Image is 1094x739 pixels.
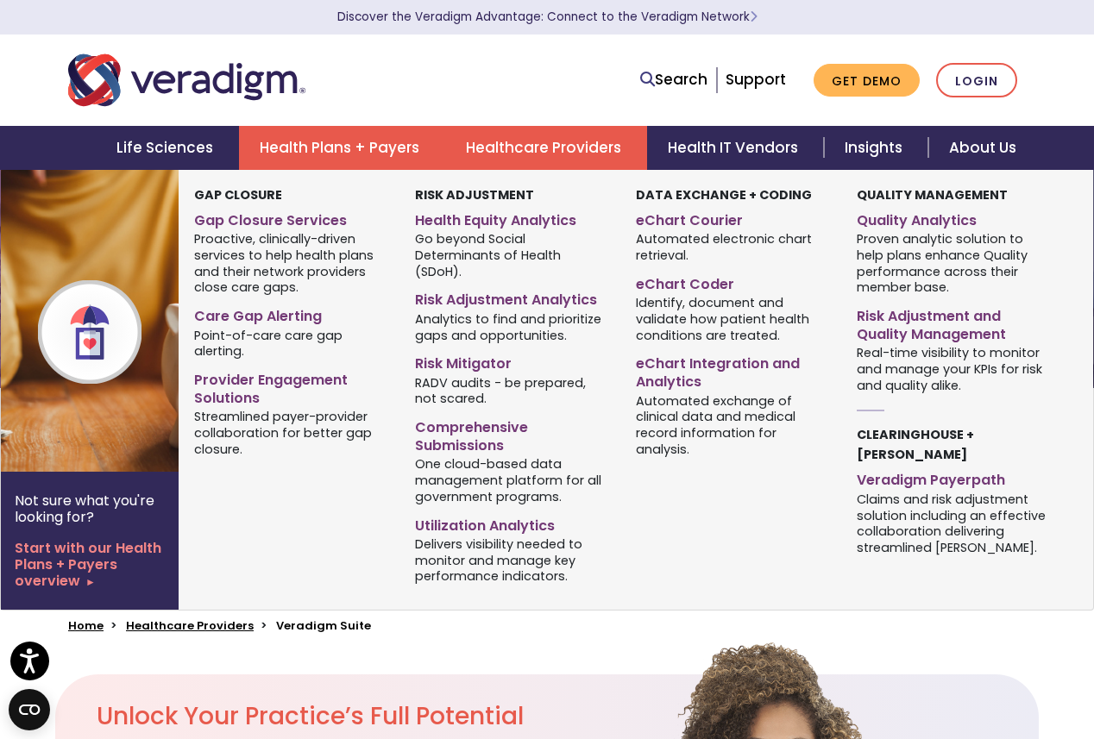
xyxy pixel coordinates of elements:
[415,455,610,505] span: One cloud-based data management platform for all government programs.
[636,205,831,230] a: eChart Courier
[337,9,758,25] a: Discover the Veradigm Advantage: Connect to the Veradigm NetworkLearn More
[15,492,165,525] p: Not sure what you're looking for?
[814,64,920,97] a: Get Demo
[15,540,165,590] a: Start with our Health Plans + Payers overview
[857,426,974,463] strong: Clearinghouse + [PERSON_NAME]
[857,301,1052,344] a: Risk Adjustment and Quality Management
[415,186,534,204] strong: Risk Adjustment
[636,230,831,264] span: Automated electronic chart retrieval.
[636,348,831,391] a: eChart Integration and Analytics
[647,126,824,170] a: Health IT Vendors
[857,344,1052,394] span: Real-time visibility to monitor and manage your KPIs for risk and quality alike.
[857,465,1052,490] a: Veradigm Payerpath
[640,68,707,91] a: Search
[415,373,610,407] span: RADV audits - be prepared, not scared.
[9,689,50,730] button: Open CMP widget
[194,408,389,458] span: Streamlined payer-provider collaboration for better gap closure.
[636,391,831,457] span: Automated exchange of clinical data and medical record information for analysis.
[194,230,389,296] span: Proactive, clinically-driven services to help health plans and their network providers close care...
[928,126,1037,170] a: About Us
[726,69,786,90] a: Support
[415,230,610,280] span: Go beyond Social Determinants of Health (SDoH).
[763,632,1073,718] iframe: Drift Chat Widget
[415,510,610,535] a: Utilization Analytics
[415,412,610,455] a: Comprehensive Submissions
[636,186,812,204] strong: Data Exchange + Coding
[857,230,1052,296] span: Proven analytic solution to help plans enhance Quality performance across their member base.
[194,205,389,230] a: Gap Closure Services
[750,9,758,25] span: Learn More
[239,126,445,170] a: Health Plans + Payers
[97,702,629,731] h2: Unlock Your Practice’s Full Potential
[194,186,282,204] strong: Gap Closure
[936,63,1017,98] a: Login
[194,301,389,326] a: Care Gap Alerting
[636,294,831,344] span: Identify, document and validate how patient health conditions are treated.
[857,205,1052,230] a: Quality Analytics
[126,617,254,634] a: Healthcare Providers
[636,269,831,294] a: eChart Coder
[194,365,389,408] a: Provider Engagement Solutions
[1,170,279,472] img: Health Plan Payers
[194,326,389,360] span: Point-of-care care gap alerting.
[824,126,928,170] a: Insights
[857,186,1008,204] strong: Quality Management
[415,535,610,585] span: Delivers visibility needed to monitor and manage key performance indicators.
[415,348,610,373] a: Risk Mitigator
[68,617,104,634] a: Home
[415,310,610,343] span: Analytics to find and prioritize gaps and opportunities.
[857,490,1052,555] span: Claims and risk adjustment solution including an effective collaboration delivering streamlined [...
[68,52,305,109] img: Veradigm logo
[415,205,610,230] a: Health Equity Analytics
[415,285,610,310] a: Risk Adjustment Analytics
[445,126,647,170] a: Healthcare Providers
[96,126,239,170] a: Life Sciences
